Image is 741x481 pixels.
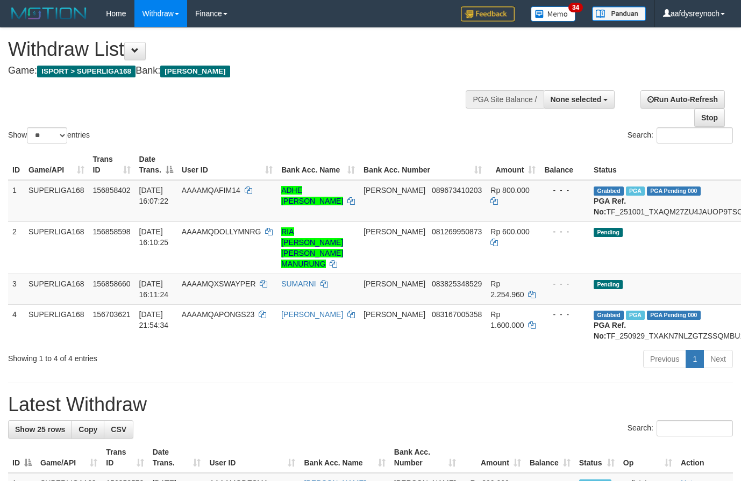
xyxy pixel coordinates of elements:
[8,394,733,415] h1: Latest Withdraw
[79,425,97,434] span: Copy
[139,186,169,205] span: [DATE] 16:07:22
[24,180,89,222] td: SUPERLIGA168
[102,442,148,473] th: Trans ID: activate to sort column ascending
[490,227,529,236] span: Rp 600.000
[432,186,482,195] span: Copy 089673410203 to clipboard
[135,149,177,180] th: Date Trans.: activate to sort column descending
[364,227,425,236] span: [PERSON_NAME]
[657,420,733,436] input: Search:
[93,186,131,195] span: 156858402
[148,442,205,473] th: Date Trans.: activate to sort column ascending
[182,227,261,236] span: AAAAMQDOLLYMNRG
[93,227,131,236] span: 156858598
[544,226,585,237] div: - - -
[432,227,482,236] span: Copy 081269950873 to clipboard
[432,279,482,288] span: Copy 083825348529 to clipboard
[300,442,389,473] th: Bank Acc. Name: activate to sort column ascending
[676,442,733,473] th: Action
[540,149,589,180] th: Balance
[486,149,540,180] th: Amount: activate to sort column ascending
[281,310,343,319] a: [PERSON_NAME]
[544,309,585,320] div: - - -
[461,6,515,21] img: Feedback.jpg
[647,311,701,320] span: PGA Pending
[594,321,626,340] b: PGA Ref. No:
[525,442,575,473] th: Balance: activate to sort column ascending
[531,6,576,21] img: Button%20Memo.svg
[8,221,24,274] td: 2
[364,186,425,195] span: [PERSON_NAME]
[8,127,90,143] label: Show entries
[182,186,240,195] span: AAAAMQAFIM14
[8,66,483,76] h4: Game: Bank:
[544,185,585,196] div: - - -
[568,3,583,12] span: 34
[544,278,585,289] div: - - -
[8,5,90,21] img: MOTION_logo.png
[24,274,89,304] td: SUPERLIGA168
[592,6,646,21] img: panduan.png
[15,425,65,434] span: Show 25 rows
[104,420,133,439] a: CSV
[432,310,482,319] span: Copy 083167005358 to clipboard
[89,149,135,180] th: Trans ID: activate to sort column ascending
[628,127,733,143] label: Search:
[359,149,486,180] th: Bank Acc. Number: activate to sort column ascending
[594,186,624,196] span: Grabbed
[544,90,615,109] button: None selected
[139,279,169,299] span: [DATE] 16:11:24
[460,442,525,473] th: Amount: activate to sort column ascending
[160,66,230,77] span: [PERSON_NAME]
[626,186,645,196] span: Marked by aafheankoy
[640,90,725,109] a: Run Auto-Refresh
[281,186,343,205] a: ADHE [PERSON_NAME]
[37,66,136,77] span: ISPORT > SUPERLIGA168
[657,127,733,143] input: Search:
[281,227,343,268] a: RIA [PERSON_NAME] [PERSON_NAME] MANURUNG
[694,109,725,127] a: Stop
[703,350,733,368] a: Next
[24,221,89,274] td: SUPERLIGA168
[626,311,645,320] span: Marked by aafchhiseyha
[647,186,701,196] span: PGA Pending
[205,442,300,473] th: User ID: activate to sort column ascending
[490,186,529,195] span: Rp 800.000
[594,311,624,320] span: Grabbed
[182,310,254,319] span: AAAAMQAPONGS23
[8,180,24,222] td: 1
[36,442,102,473] th: Game/API: activate to sort column ascending
[594,197,626,216] b: PGA Ref. No:
[390,442,460,473] th: Bank Acc. Number: activate to sort column ascending
[8,149,24,180] th: ID
[490,279,524,299] span: Rp 2.254.960
[139,227,169,247] span: [DATE] 16:10:25
[182,279,256,288] span: AAAAMQXSWAYPER
[72,420,104,439] a: Copy
[364,279,425,288] span: [PERSON_NAME]
[575,442,619,473] th: Status: activate to sort column ascending
[594,228,623,237] span: Pending
[643,350,686,368] a: Previous
[8,304,24,346] td: 4
[8,274,24,304] td: 3
[8,420,72,439] a: Show 25 rows
[8,39,483,60] h1: Withdraw List
[619,442,676,473] th: Op: activate to sort column ascending
[551,95,602,104] span: None selected
[628,420,733,436] label: Search:
[490,310,524,329] span: Rp 1.600.000
[281,279,316,288] a: SUMARNI
[24,149,89,180] th: Game/API: activate to sort column ascending
[364,310,425,319] span: [PERSON_NAME]
[93,310,131,319] span: 156703621
[93,279,131,288] span: 156858660
[8,349,301,364] div: Showing 1 to 4 of 4 entries
[594,280,623,289] span: Pending
[8,442,36,473] th: ID: activate to sort column descending
[177,149,277,180] th: User ID: activate to sort column ascending
[139,310,169,329] span: [DATE] 21:54:34
[111,425,126,434] span: CSV
[27,127,67,143] select: Showentries
[466,90,543,109] div: PGA Site Balance /
[686,350,704,368] a: 1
